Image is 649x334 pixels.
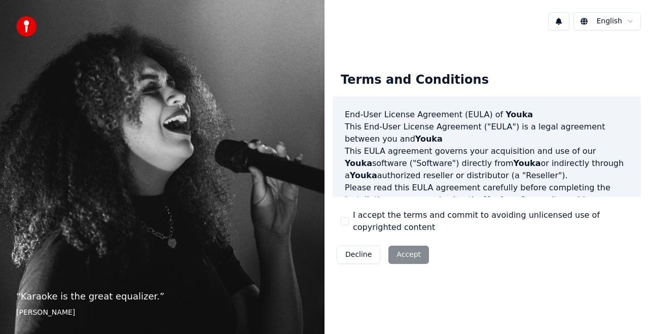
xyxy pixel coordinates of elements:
[345,182,629,230] p: Please read this EULA agreement carefully before completing the installation process and using th...
[333,64,497,96] div: Terms and Conditions
[345,121,629,145] p: This End-User License Agreement ("EULA") is a legal agreement between you and
[353,209,633,233] label: I accept the terms and commit to avoiding unlicensed use of copyrighted content
[415,134,443,144] span: Youka
[514,158,541,168] span: Youka
[16,308,308,318] footer: [PERSON_NAME]
[337,246,380,264] button: Decline
[345,109,629,121] h3: End-User License Agreement (EULA) of
[506,110,533,119] span: Youka
[484,195,512,205] span: Youka
[16,16,37,37] img: youka
[350,171,377,180] span: Youka
[345,145,629,182] p: This EULA agreement governs your acquisition and use of our software ("Software") directly from o...
[16,289,308,304] p: “ Karaoke is the great equalizer. ”
[345,158,372,168] span: Youka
